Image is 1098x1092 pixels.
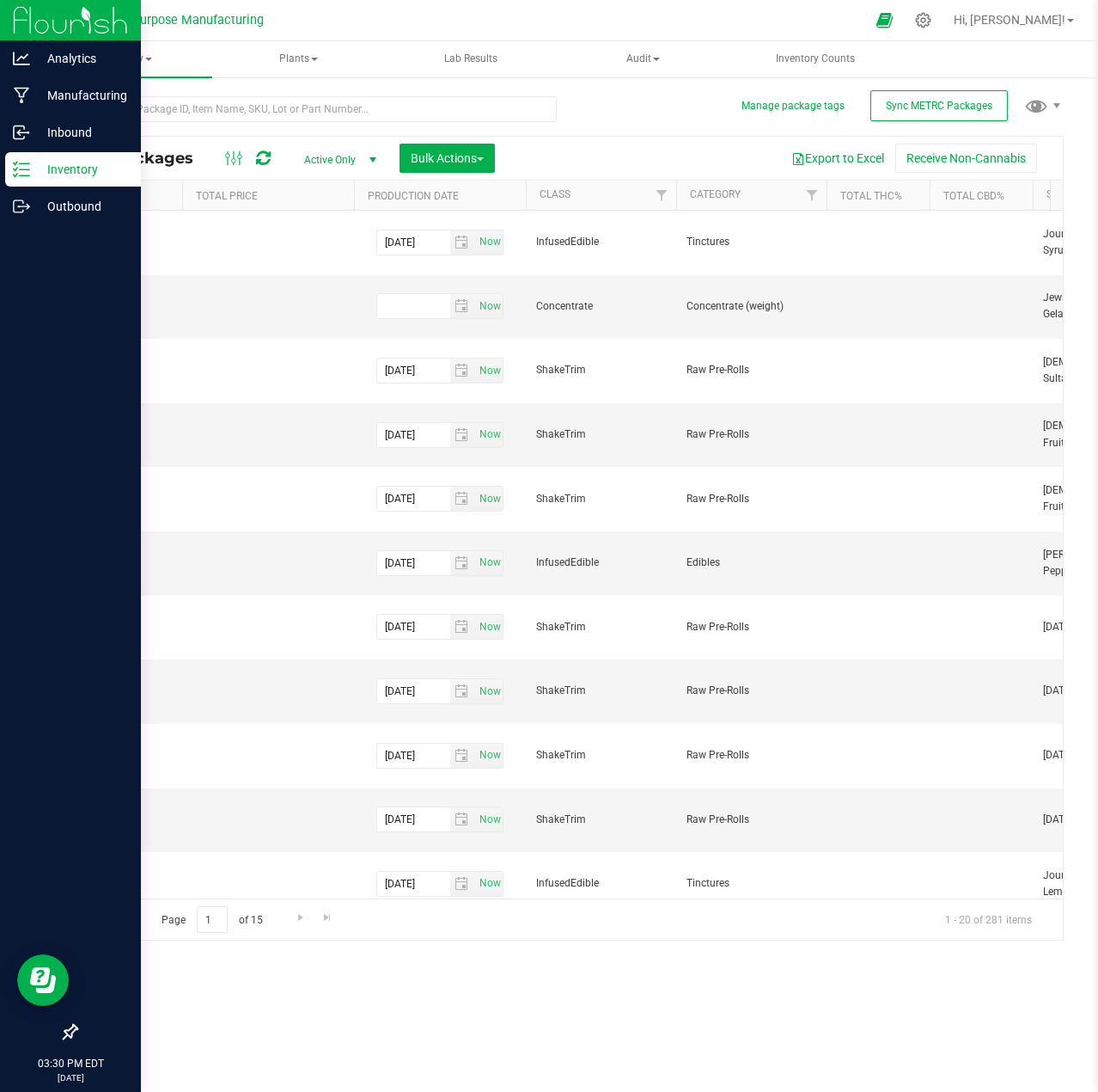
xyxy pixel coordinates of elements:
a: Total CBD% [943,190,1004,202]
div: Manage settings [912,12,934,28]
span: Audit [559,42,729,77]
span: Set Current date [475,871,504,896]
span: select [474,872,503,896]
a: Filter [648,181,676,210]
span: Set Current date [475,359,504,383]
span: select [474,423,503,447]
span: Sync METRC Packages [886,100,992,112]
span: 1 - 20 of 281 items [931,906,1046,932]
span: Lab Results [421,52,521,66]
span: InfusedEdible [536,875,666,892]
span: select [474,359,503,383]
inline-svg: Outbound [13,198,30,215]
iframe: Resource center [17,954,69,1006]
a: Total THC% [840,190,902,202]
span: select [474,230,503,255]
span: Set Current date [475,743,504,768]
span: Plants [215,42,384,77]
p: Manufacturing [30,85,133,106]
inline-svg: Manufacturing [13,87,30,104]
span: select [474,615,503,639]
span: Tinctures [686,234,816,250]
span: Raw Pre-Rolls [686,747,816,764]
span: Set Current date [475,230,504,255]
span: Bulk Actions [411,151,484,165]
span: select [474,487,503,511]
span: select [450,807,475,831]
p: [DATE] [8,1071,133,1084]
span: Page of 15 [147,906,277,933]
span: Open Ecommerce Menu [865,3,904,37]
inline-svg: Analytics [13,50,30,67]
span: All Packages [89,149,210,168]
span: InfusedEdible [536,555,666,571]
button: Export to Excel [780,144,895,173]
input: Search Package ID, Item Name, SKU, Lot or Part Number... [76,96,557,122]
span: select [450,551,475,575]
span: Raw Pre-Rolls [686,426,816,443]
a: Inventory Counts [730,41,901,77]
span: ShakeTrim [536,426,666,443]
span: select [450,423,475,447]
span: InfusedEdible [536,234,666,250]
span: Set Current date [475,422,504,447]
span: ShakeTrim [536,747,666,764]
span: ShakeTrim [536,619,666,635]
a: Lab Results [386,41,557,77]
a: Audit [558,41,729,77]
p: Outbound [30,196,133,217]
span: Set Current date [475,615,504,640]
button: Sync METRC Packages [870,90,1008,121]
input: 1 [197,906,228,933]
span: select [474,294,503,318]
p: 03:30 PM EDT [8,1056,133,1071]
p: Inbound [30,122,133,143]
span: Set Current date [475,679,504,704]
span: ShakeTrim [536,491,666,507]
span: select [450,615,475,639]
a: Total Price [196,190,258,202]
span: Set Current date [475,550,504,575]
span: Set Current date [475,487,504,512]
span: select [450,359,475,383]
span: ShakeTrim [536,683,666,699]
a: Filter [798,181,827,210]
span: select [474,679,503,703]
a: Go to the next page [288,906,313,929]
p: Analytics [30,48,133,69]
a: Plants [214,41,385,77]
span: select [474,807,503,831]
span: select [450,294,475,318]
span: select [474,551,503,575]
span: Hi, [PERSON_NAME]! [954,13,1065,27]
span: Raw Pre-Rolls [686,619,816,635]
inline-svg: Inventory [13,161,30,178]
span: Raw Pre-Rolls [686,491,816,507]
span: Inventory Counts [753,52,878,66]
span: Raw Pre-Rolls [686,812,816,828]
a: Production Date [368,190,459,202]
span: ShakeTrim [536,812,666,828]
span: select [450,230,475,255]
span: select [450,872,475,896]
span: select [450,744,475,768]
span: ShakeTrim [536,362,666,378]
span: Tinctures [686,875,816,892]
span: Raw Pre-Rolls [686,362,816,378]
span: select [450,487,475,511]
span: Greater Purpose Manufacturing [87,13,264,28]
span: Set Current date [475,294,504,319]
a: Class [540,188,570,200]
span: Set Current date [475,807,504,832]
button: Receive Non-Cannabis [895,144,1037,173]
span: Concentrate (weight) [686,298,816,315]
a: Go to the last page [315,906,340,929]
span: Edibles [686,555,816,571]
p: Inventory [30,159,133,180]
span: select [474,744,503,768]
a: Category [690,188,741,200]
span: select [450,679,475,703]
button: Bulk Actions [400,144,495,173]
button: Manage package tags [741,99,845,113]
inline-svg: Inbound [13,124,30,141]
